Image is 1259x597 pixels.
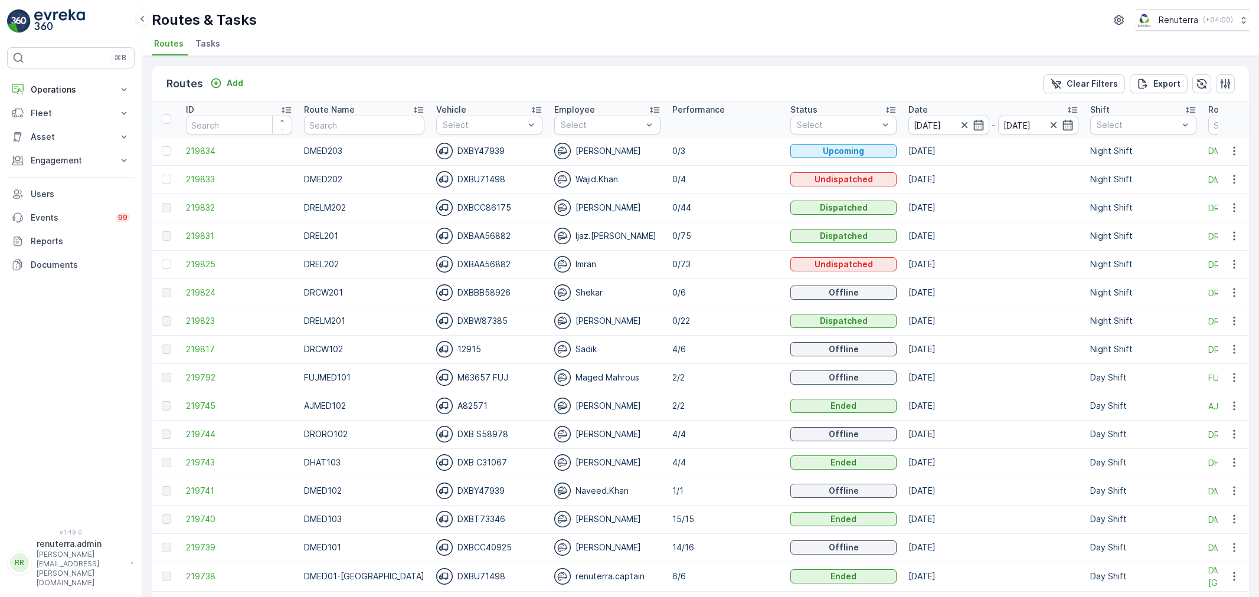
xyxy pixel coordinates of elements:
[554,143,660,159] div: [PERSON_NAME]
[436,483,453,499] img: svg%3e
[554,511,660,527] div: [PERSON_NAME]
[304,104,355,116] p: Route Name
[829,287,859,298] p: Offline
[298,165,430,193] td: DMED202
[31,235,130,247] p: Reports
[554,369,660,386] div: Maged Mahrous
[162,175,171,184] div: Toggle Row Selected
[790,455,897,470] button: Ended
[1084,505,1202,533] td: Day Shift
[1084,137,1202,165] td: Night Shift
[436,454,542,471] div: DXB C31067
[7,538,135,588] button: RRrenuterra.admin[PERSON_NAME][EMAIL_ADDRESS][PERSON_NAME][DOMAIN_NAME]
[554,398,571,414] img: svg%3e
[298,222,430,250] td: DREL201
[820,230,868,242] p: Dispatched
[554,539,571,556] img: svg%3e
[162,373,171,382] div: Toggle Row Selected
[829,485,859,497] p: Offline
[436,104,466,116] p: Vehicle
[205,76,248,90] button: Add
[162,288,171,297] div: Toggle Row Selected
[436,284,542,301] div: DXBBB58926
[902,477,1084,505] td: [DATE]
[554,511,571,527] img: svg%3e
[1136,14,1154,27] img: Screenshot_2024-07-26_at_13.33.01.png
[554,228,660,244] div: Ijaz.[PERSON_NAME]
[436,199,542,216] div: DXBCC86175
[162,429,171,439] div: Toggle Row Selected
[554,199,660,216] div: [PERSON_NAME]
[186,230,292,242] a: 219831
[554,256,571,273] img: svg%3e
[1084,165,1202,193] td: Night Shift
[186,513,292,525] span: 219740
[186,287,292,298] a: 219824
[902,335,1084,363] td: [DATE]
[37,538,125,550] p: renuterra.admin
[436,143,453,159] img: svg%3e
[7,101,135,125] button: Fleet
[436,539,542,556] div: DXBCC40925
[186,485,292,497] a: 219741
[118,213,127,222] p: 99
[115,53,126,63] p: ⌘B
[666,363,784,392] td: 2/2
[672,104,725,116] p: Performance
[186,570,292,582] span: 219738
[666,250,784,278] td: 0/73
[186,400,292,412] a: 219745
[436,313,542,329] div: DXBW87385
[298,420,430,448] td: DRORO102
[298,477,430,505] td: DMED102
[186,202,292,214] span: 219832
[829,542,859,553] p: Offline
[436,568,542,585] div: DXBU71498
[992,118,996,132] p: -
[298,193,430,222] td: DRELM202
[790,370,897,385] button: Offline
[186,428,292,440] a: 219744
[666,307,784,335] td: 0/22
[443,119,524,131] p: Select
[436,171,453,188] img: svg%3e
[554,568,571,585] img: svg%3e
[554,284,571,301] img: svg%3e
[1067,78,1118,90] p: Clear Filters
[790,104,817,116] p: Status
[162,260,171,269] div: Toggle Row Selected
[1084,278,1202,307] td: Night Shift
[37,550,125,588] p: [PERSON_NAME][EMAIL_ADDRESS][PERSON_NAME][DOMAIN_NAME]
[1084,533,1202,562] td: Day Shift
[666,477,784,505] td: 1/1
[554,426,660,442] div: [PERSON_NAME]
[31,84,111,96] p: Operations
[31,131,111,143] p: Asset
[666,137,784,165] td: 0/3
[298,562,430,591] td: DMED01-[GEOGRAPHIC_DATA]
[666,165,784,193] td: 0/4
[790,314,897,328] button: Dispatched
[436,568,453,585] img: svg%3e
[1084,222,1202,250] td: Night Shift
[436,284,453,301] img: svg%3e
[162,401,171,411] div: Toggle Row Selected
[162,203,171,212] div: Toggle Row Selected
[436,228,453,244] img: svg%3e
[7,206,135,229] a: Events99
[162,146,171,156] div: Toggle Row Selected
[554,568,660,585] div: renuterra.captain
[554,171,660,188] div: Wajid.Khan
[436,256,453,273] img: svg%3e
[554,426,571,442] img: svg%3e
[1084,448,1202,477] td: Day Shift
[436,511,453,527] img: svg%3e
[1159,14,1198,26] p: Renuterra
[31,212,109,224] p: Events
[790,286,897,300] button: Offline
[1084,420,1202,448] td: Day Shift
[554,539,660,556] div: [PERSON_NAME]
[1084,307,1202,335] td: Night Shift
[186,315,292,327] a: 219823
